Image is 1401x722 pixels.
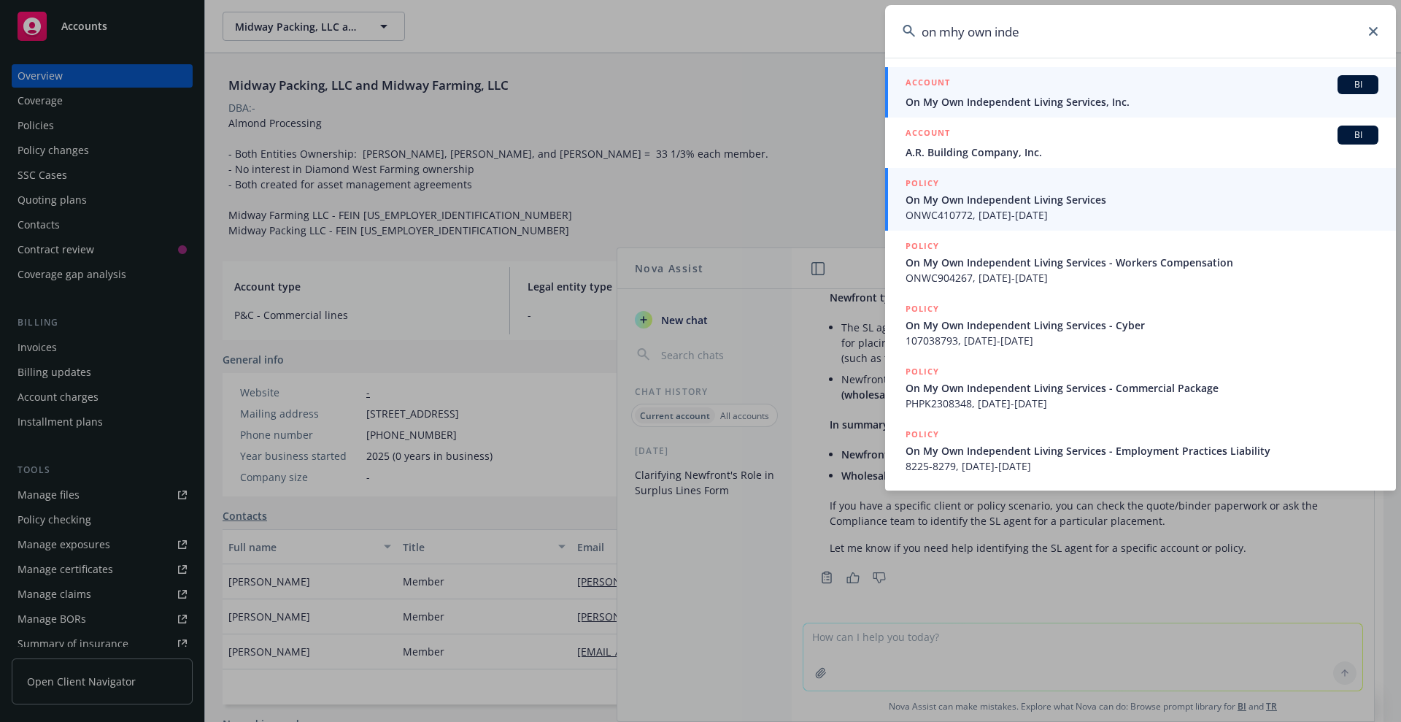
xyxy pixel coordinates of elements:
[906,239,939,253] h5: POLICY
[885,67,1396,118] a: ACCOUNTBIOn My Own Independent Living Services, Inc.
[1343,78,1373,91] span: BI
[906,176,939,191] h5: POLICY
[885,118,1396,168] a: ACCOUNTBIA.R. Building Company, Inc.
[885,419,1396,482] a: POLICYOn My Own Independent Living Services - Employment Practices Liability8225-8279, [DATE]-[DATE]
[906,318,1378,333] span: On My Own Independent Living Services - Cyber
[906,207,1378,223] span: ONWC410772, [DATE]-[DATE]
[906,302,939,316] h5: POLICY
[906,192,1378,207] span: On My Own Independent Living Services
[906,396,1378,411] span: PHPK2308348, [DATE]-[DATE]
[906,364,939,379] h5: POLICY
[885,293,1396,356] a: POLICYOn My Own Independent Living Services - Cyber107038793, [DATE]-[DATE]
[906,94,1378,110] span: On My Own Independent Living Services, Inc.
[906,255,1378,270] span: On My Own Independent Living Services - Workers Compensation
[906,427,939,442] h5: POLICY
[906,443,1378,458] span: On My Own Independent Living Services - Employment Practices Liability
[1343,128,1373,142] span: BI
[885,168,1396,231] a: POLICYOn My Own Independent Living ServicesONWC410772, [DATE]-[DATE]
[885,5,1396,58] input: Search...
[885,356,1396,419] a: POLICYOn My Own Independent Living Services - Commercial PackagePHPK2308348, [DATE]-[DATE]
[906,145,1378,160] span: A.R. Building Company, Inc.
[885,231,1396,293] a: POLICYOn My Own Independent Living Services - Workers CompensationONWC904267, [DATE]-[DATE]
[906,126,950,143] h5: ACCOUNT
[906,270,1378,285] span: ONWC904267, [DATE]-[DATE]
[906,333,1378,348] span: 107038793, [DATE]-[DATE]
[906,75,950,93] h5: ACCOUNT
[906,380,1378,396] span: On My Own Independent Living Services - Commercial Package
[906,458,1378,474] span: 8225-8279, [DATE]-[DATE]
